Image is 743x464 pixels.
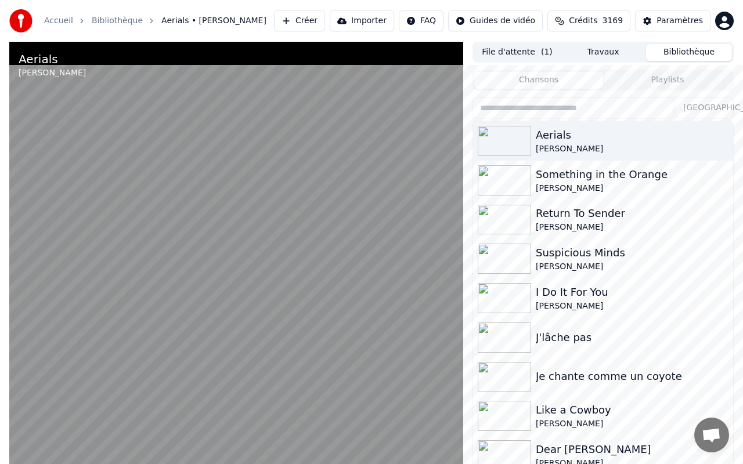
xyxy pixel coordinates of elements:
div: J'lâche pas [536,329,728,346]
div: Like a Cowboy [536,402,728,418]
div: I Do It For You [536,284,728,300]
button: File d'attente [474,44,560,61]
button: Importer [330,10,394,31]
div: Dear [PERSON_NAME] [536,441,728,458]
div: [PERSON_NAME] [536,300,728,312]
a: Accueil [44,15,73,27]
div: [PERSON_NAME] [536,261,728,273]
div: Aerials [19,51,86,67]
img: youka [9,9,33,32]
button: Chansons [474,72,603,89]
nav: breadcrumb [44,15,266,27]
div: [PERSON_NAME] [19,67,86,79]
button: Bibliothèque [646,44,732,61]
span: ( 1 ) [541,46,553,58]
div: Suspicious Minds [536,245,728,261]
button: Travaux [560,44,646,61]
button: Créer [274,10,325,31]
div: Aerials [536,127,728,143]
div: [PERSON_NAME] [536,143,728,155]
a: Ouvrir le chat [694,418,729,452]
div: [PERSON_NAME] [536,222,728,233]
div: [PERSON_NAME] [536,418,728,430]
button: Paramètres [635,10,710,31]
div: Return To Sender [536,205,728,222]
button: Playlists [603,72,732,89]
button: FAQ [399,10,443,31]
span: 3169 [603,15,623,27]
a: Bibliothèque [92,15,143,27]
div: Je chante comme un coyote [536,368,728,385]
span: Crédits [569,15,597,27]
div: Something in the Orange [536,166,728,183]
button: Guides de vidéo [448,10,543,31]
div: [PERSON_NAME] [536,183,728,194]
span: Aerials • [PERSON_NAME] [161,15,266,27]
button: Crédits3169 [547,10,630,31]
div: Paramètres [657,15,703,27]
